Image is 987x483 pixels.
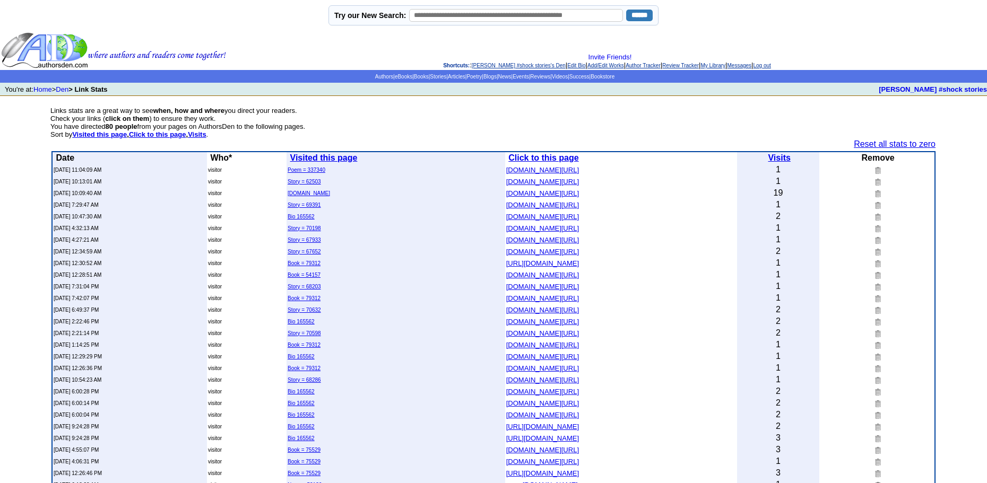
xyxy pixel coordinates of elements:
font: visitor [208,389,222,394]
a: [DOMAIN_NAME][URL] [506,247,579,256]
img: Remove this link [873,224,881,232]
a: Story = 67652 [288,249,321,254]
a: Book = 79312 [288,342,321,348]
a: Visits [768,153,790,162]
a: [PERSON_NAME] #shock stories's Den [472,63,566,68]
font: [DATE] 10:54:23 AM [54,377,101,383]
font: [URL][DOMAIN_NAME] [506,259,579,267]
font: visitor [208,190,222,196]
td: 2 [737,420,819,432]
a: Book = 79312 [288,295,321,301]
font: [DATE] 7:42:07 PM [54,295,99,301]
font: [DATE] 10:13:01 AM [54,179,101,185]
font: visitor [208,307,222,313]
a: Book = 79312 [288,260,321,266]
img: Remove this link [873,294,881,302]
font: [DOMAIN_NAME][URL] [506,364,579,372]
a: Book = 75529 [288,470,321,476]
a: Review Tracker [662,63,699,68]
b: > Link Stats [68,85,107,93]
a: Invite Friends! [588,53,632,61]
b: 80 people [106,122,137,130]
img: Remove this link [873,399,881,407]
a: Edit Bio [567,63,585,68]
a: [DOMAIN_NAME][URL] [506,445,579,454]
font: [DOMAIN_NAME][URL] [506,458,579,466]
td: 1 [737,164,819,175]
font: [DATE] 12:26:36 PM [54,365,102,371]
a: Click to this page [129,130,186,138]
b: , [72,130,129,138]
font: [DOMAIN_NAME][URL] [506,399,579,407]
font: [DOMAIN_NAME][URL] [506,178,579,186]
font: [DOMAIN_NAME][URL] [506,329,579,337]
font: [DOMAIN_NAME][URL] [506,201,579,209]
a: [PERSON_NAME] #shock stories [879,85,987,93]
a: Bio 165562 [288,424,315,429]
a: Poem = 337340 [288,167,325,173]
td: 3 [737,467,819,479]
font: [DATE] 12:30:52 AM [54,260,101,266]
a: Den [56,85,68,93]
td: 3 [737,432,819,444]
a: Add/Edit Works [587,63,624,68]
img: Remove this link [873,388,881,396]
font: [DATE] 4:06:31 PM [54,459,99,464]
font: [DATE] 12:34:59 AM [54,249,101,254]
font: [DATE] 1:14:25 PM [54,342,99,348]
td: 1 [737,269,819,280]
td: 3 [737,444,819,455]
font: [DOMAIN_NAME][URL] [506,341,579,349]
img: Remove this link [873,446,881,454]
font: visitor [208,272,222,278]
font: visitor [208,249,222,254]
a: [DOMAIN_NAME][URL] [506,270,579,279]
td: 1 [737,350,819,362]
font: [DATE] 6:00:14 PM [54,400,99,406]
img: Remove this link [873,283,881,291]
font: [DOMAIN_NAME][URL] [506,388,579,396]
font: visitor [208,459,222,464]
img: Remove this link [873,236,881,244]
img: Remove this link [873,259,881,267]
a: Author Tracker [626,63,661,68]
label: Try our New Search: [334,11,406,20]
a: News [498,74,512,80]
a: Click to this page [508,153,578,162]
font: [DATE] 4:55:07 PM [54,447,99,453]
a: [DOMAIN_NAME][URL] [506,188,579,197]
font: [DATE] 6:49:37 PM [54,307,99,313]
td: 2 [737,327,819,339]
a: Bio 165562 [288,214,315,219]
a: Reviews [530,74,550,80]
a: [DOMAIN_NAME][URL] [506,317,579,326]
img: header_logo2.gif [1,32,226,69]
font: [DATE] 4:27:21 AM [54,237,99,243]
font: [DATE] 6:00:04 PM [54,412,99,418]
b: when, how and where [153,107,224,115]
font: [DOMAIN_NAME][URL] [506,446,579,454]
a: [DOMAIN_NAME][URL] [506,456,579,466]
font: [DATE] 6:00:28 PM [54,389,99,394]
a: [DOMAIN_NAME][URL] [506,375,579,384]
img: Remove this link [873,423,881,431]
a: Bio 165562 [288,400,315,406]
font: [DATE] 4:32:13 AM [54,225,99,231]
a: Stories [430,74,446,80]
img: Remove this link [873,469,881,477]
td: 2 [737,304,819,315]
a: [DOMAIN_NAME][URL] [506,328,579,337]
a: Book = 75529 [288,459,321,464]
font: [DATE] 10:09:40 AM [54,190,101,196]
b: Visits [188,130,206,138]
td: 1 [737,175,819,187]
td: 1 [737,222,819,234]
font: [DATE] 9:24:28 PM [54,424,99,429]
td: 2 [737,385,819,397]
b: Remove [862,153,895,162]
b: , [129,130,188,138]
a: [DOMAIN_NAME][URL] [506,293,579,302]
font: visitor [208,435,222,441]
a: Book = 75529 [288,447,321,453]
